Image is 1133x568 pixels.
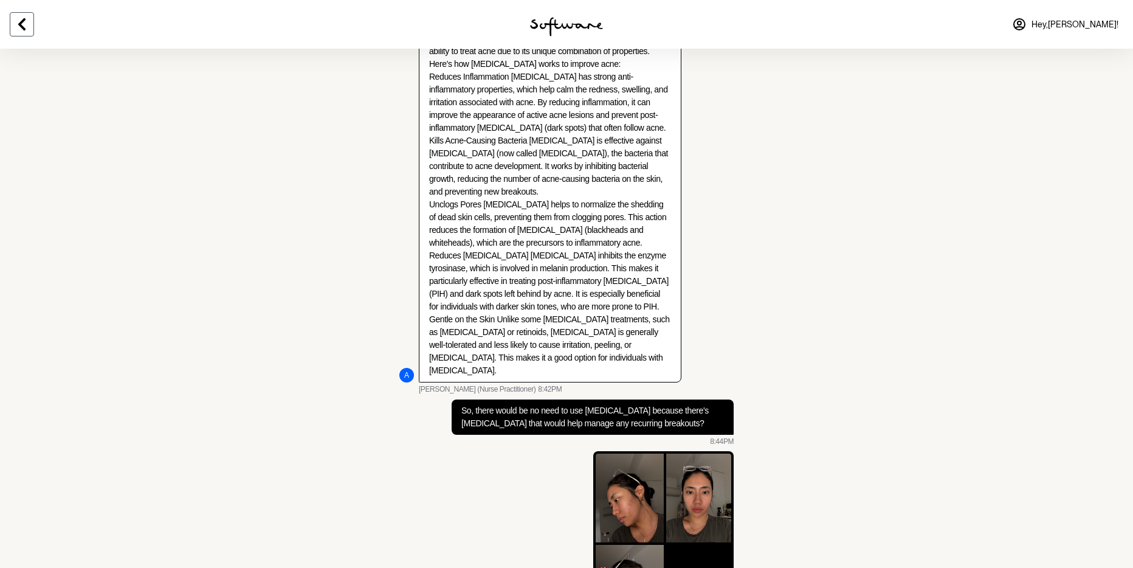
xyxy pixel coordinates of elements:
[429,198,671,249] li: Unclogs Pores [MEDICAL_DATA] helps to normalize the shedding of dead skin cells, preventing them ...
[429,71,671,134] li: Reduces Inflammation [MEDICAL_DATA] has strong anti-inflammatory properties, which help calm the ...
[419,385,536,395] span: [PERSON_NAME] (Nurse Practitioner)
[1031,19,1118,30] span: Hey, [PERSON_NAME] !
[666,454,734,542] img: IMG_5129.JPG
[530,17,603,36] img: software logo
[399,368,414,383] div: Annie Butler (Nurse Practitioner)
[461,404,724,430] p: So, there would be no need to use [MEDICAL_DATA] because there's [MEDICAL_DATA] that would help m...
[429,134,671,198] li: Kills Acne-Causing Bacteria [MEDICAL_DATA] is effective against [MEDICAL_DATA] (now called [MEDIC...
[399,368,414,383] div: A
[538,385,562,395] time: 2025-08-16T10:42:36.071Z
[429,313,671,377] li: Gentle on the Skin Unlike some [MEDICAL_DATA] treatments, such as [MEDICAL_DATA] or retinoids, [M...
[1005,10,1126,39] a: Hey,[PERSON_NAME]!
[429,249,671,313] li: Reduces [MEDICAL_DATA] [MEDICAL_DATA] inhibits the enzyme tyrosinase, which is involved in melani...
[710,437,734,447] time: 2025-08-16T10:44:55.164Z
[596,454,664,542] img: IMG_5128.JPG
